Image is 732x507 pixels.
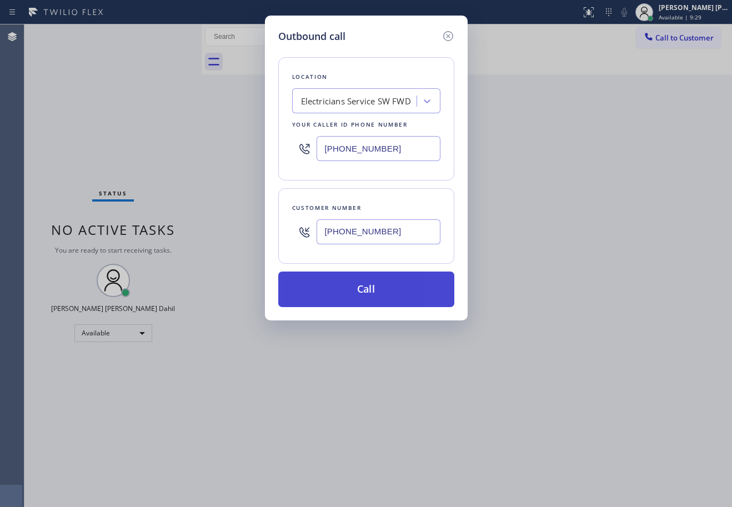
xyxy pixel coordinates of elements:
[292,71,440,83] div: Location
[278,272,454,307] button: Call
[301,95,411,108] div: Electricians Service SW FWD
[292,202,440,214] div: Customer number
[278,29,345,44] h5: Outbound call
[292,119,440,130] div: Your caller id phone number
[317,219,440,244] input: (123) 456-7890
[317,136,440,161] input: (123) 456-7890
